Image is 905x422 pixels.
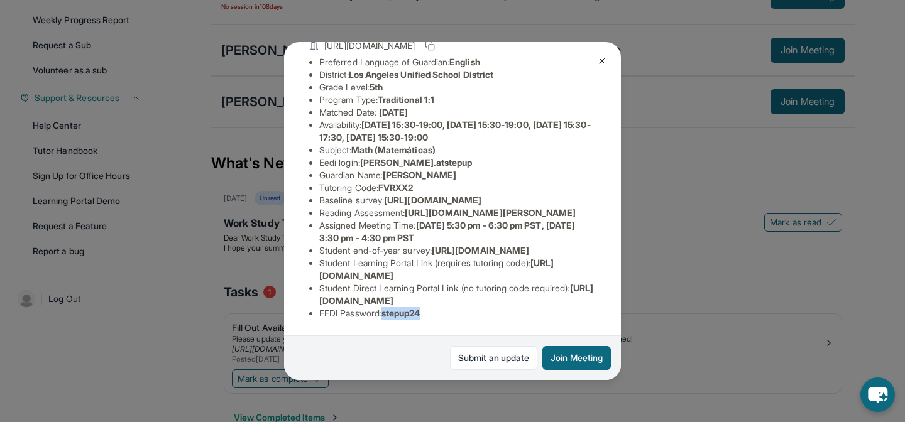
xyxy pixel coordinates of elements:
[449,57,480,67] span: English
[378,94,434,105] span: Traditional 1:1
[319,94,596,106] li: Program Type:
[378,182,413,193] span: FVRXX2
[319,119,596,144] li: Availability:
[319,207,596,219] li: Reading Assessment :
[319,169,596,181] li: Guardian Name :
[432,245,529,256] span: [URL][DOMAIN_NAME]
[319,156,596,169] li: Eedi login :
[422,38,437,53] button: Copy link
[319,106,596,119] li: Matched Date:
[370,82,383,92] span: 5th
[860,377,895,412] button: chat-button
[319,81,596,94] li: Grade Level:
[319,194,596,207] li: Baseline survey :
[319,181,596,194] li: Tutoring Code :
[319,307,596,320] li: EEDI Password :
[384,195,481,205] span: [URL][DOMAIN_NAME]
[319,219,596,244] li: Assigned Meeting Time :
[381,308,420,318] span: stepup24
[319,244,596,257] li: Student end-of-year survey :
[349,69,493,80] span: Los Angeles Unified School District
[319,119,591,143] span: [DATE] 15:30-19:00, [DATE] 15:30-19:00, [DATE] 15:30-17:30, [DATE] 15:30-19:00
[319,282,596,307] li: Student Direct Learning Portal Link (no tutoring code required) :
[360,157,473,168] span: [PERSON_NAME].atstepup
[383,170,456,180] span: [PERSON_NAME]
[319,220,575,243] span: [DATE] 5:30 pm - 6:30 pm PST, [DATE] 3:30 pm - 4:30 pm PST
[319,144,596,156] li: Subject :
[542,346,611,370] button: Join Meeting
[319,68,596,81] li: District:
[450,346,537,370] a: Submit an update
[324,40,415,52] span: [URL][DOMAIN_NAME]
[319,257,596,282] li: Student Learning Portal Link (requires tutoring code) :
[351,144,436,155] span: Math (Matemáticas)
[597,56,607,66] img: Close Icon
[379,107,408,117] span: [DATE]
[319,56,596,68] li: Preferred Language of Guardian:
[405,207,576,218] span: [URL][DOMAIN_NAME][PERSON_NAME]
